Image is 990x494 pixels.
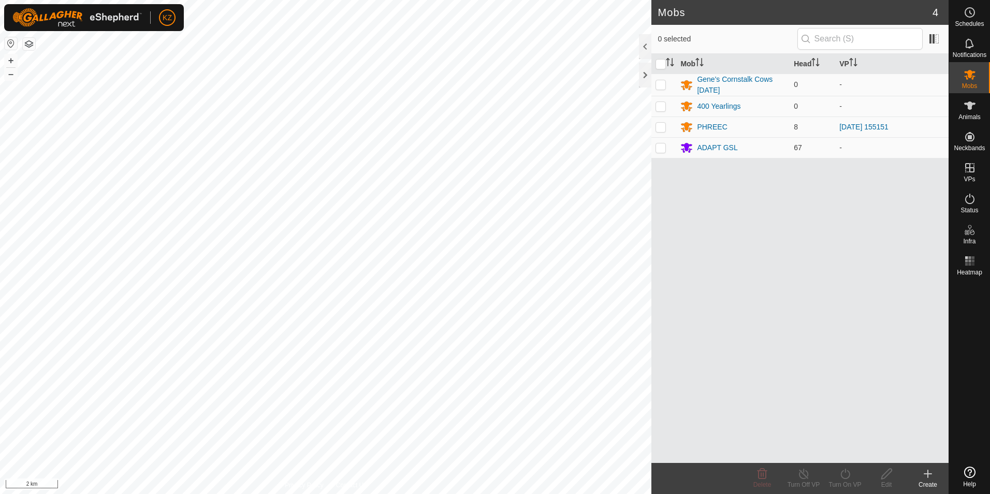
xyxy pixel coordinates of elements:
div: Gene's Cornstalk Cows [DATE] [697,74,785,96]
div: Turn On VP [824,480,866,489]
button: Reset Map [5,37,17,50]
a: Privacy Policy [285,481,324,490]
span: Status [960,207,978,213]
p-sorticon: Activate to sort [811,60,820,68]
span: Infra [963,238,976,244]
th: Head [790,54,835,74]
div: PHREEC [697,122,727,133]
span: Help [963,481,976,487]
td: - [835,74,949,96]
div: Turn Off VP [783,480,824,489]
span: 0 selected [658,34,797,45]
span: 0 [794,80,798,89]
span: Schedules [955,21,984,27]
span: VPs [964,176,975,182]
p-sorticon: Activate to sort [849,60,857,68]
input: Search (S) [797,28,923,50]
button: – [5,68,17,80]
a: Contact Us [336,481,367,490]
td: - [835,96,949,117]
span: Mobs [962,83,977,89]
div: Edit [866,480,907,489]
td: - [835,137,949,158]
span: Heatmap [957,269,982,275]
th: Mob [676,54,790,74]
a: Help [949,462,990,491]
p-sorticon: Activate to sort [666,60,674,68]
button: + [5,54,17,67]
div: Create [907,480,949,489]
span: Notifications [953,52,986,58]
button: Map Layers [23,38,35,50]
span: Delete [753,481,771,488]
span: 8 [794,123,798,131]
span: Animals [958,114,981,120]
div: 400 Yearlings [697,101,740,112]
span: 4 [933,5,938,20]
span: Neckbands [954,145,985,151]
h2: Mobs [658,6,932,19]
img: Gallagher Logo [12,8,142,27]
div: ADAPT GSL [697,142,737,153]
span: KZ [163,12,172,23]
span: 67 [794,143,802,152]
th: VP [835,54,949,74]
p-sorticon: Activate to sort [695,60,704,68]
span: 0 [794,102,798,110]
a: [DATE] 155151 [839,123,889,131]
